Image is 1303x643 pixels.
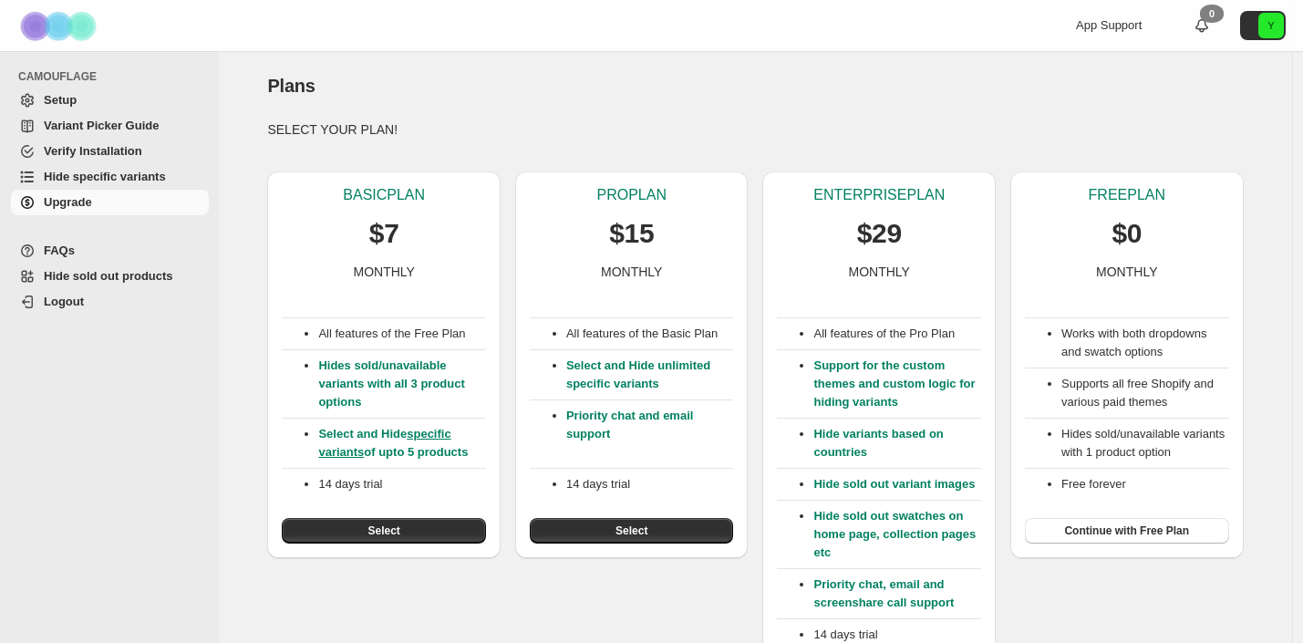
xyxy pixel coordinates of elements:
[566,357,734,393] p: Select and Hide unlimited specific variants
[318,425,486,462] p: Select and Hide of upto 5 products
[1064,524,1189,538] span: Continue with Free Plan
[11,113,209,139] a: Variant Picker Guide
[44,170,166,183] span: Hide specific variants
[11,164,209,190] a: Hide specific variants
[566,407,734,462] p: Priority chat and email support
[857,215,902,252] p: $29
[1089,186,1165,204] p: FREE PLAN
[318,325,486,343] p: All features of the Free Plan
[813,507,981,562] p: Hide sold out swatches on home page, collection pages etc
[44,93,77,107] span: Setup
[813,576,981,612] p: Priority chat, email and screenshare call support
[11,88,209,113] a: Setup
[318,357,486,411] p: Hides sold/unavailable variants with all 3 product options
[15,1,106,51] img: Camouflage
[1267,20,1275,31] text: Y
[11,190,209,215] a: Upgrade
[368,524,400,538] span: Select
[267,76,315,96] span: Plans
[566,475,734,493] p: 14 days trial
[44,269,173,283] span: Hide sold out products
[1025,518,1229,544] button: Continue with Free Plan
[1200,5,1224,23] div: 0
[813,425,981,462] p: Hide variants based on countries
[566,325,734,343] p: All features of the Basic Plan
[1076,18,1142,32] span: App Support
[596,186,666,204] p: PRO PLAN
[530,518,734,544] button: Select
[282,518,486,544] button: Select
[44,144,142,158] span: Verify Installation
[601,263,662,281] p: MONTHLY
[18,69,210,84] span: CAMOUFLAGE
[11,139,209,164] a: Verify Installation
[267,120,1243,139] p: SELECT YOUR PLAN!
[343,186,425,204] p: BASIC PLAN
[1240,11,1286,40] button: Avatar with initials Y
[44,295,84,308] span: Logout
[318,475,486,493] p: 14 days trial
[44,119,159,132] span: Variant Picker Guide
[11,289,209,315] a: Logout
[369,215,399,252] p: $7
[813,186,945,204] p: ENTERPRISE PLAN
[1112,215,1142,252] p: $0
[1096,263,1157,281] p: MONTHLY
[615,524,647,538] span: Select
[44,195,92,209] span: Upgrade
[813,325,981,343] p: All features of the Pro Plan
[1258,13,1284,38] span: Avatar with initials Y
[1061,475,1229,493] li: Free forever
[1193,16,1211,35] a: 0
[813,357,981,411] p: Support for the custom themes and custom logic for hiding variants
[849,263,910,281] p: MONTHLY
[11,264,209,289] a: Hide sold out products
[353,263,414,281] p: MONTHLY
[1061,425,1229,462] li: Hides sold/unavailable variants with 1 product option
[11,238,209,264] a: FAQs
[1061,325,1229,361] li: Works with both dropdowns and swatch options
[1061,375,1229,411] li: Supports all free Shopify and various paid themes
[609,215,654,252] p: $15
[813,475,981,493] p: Hide sold out variant images
[44,244,75,257] span: FAQs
